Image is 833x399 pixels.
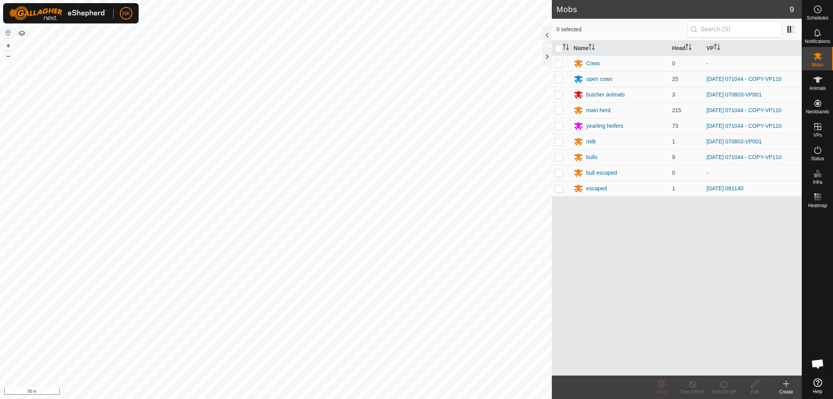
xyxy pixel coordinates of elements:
img: Gallagher Logo [9,6,107,20]
span: Help [813,389,822,394]
span: Mobs [812,63,823,67]
span: 1 [672,138,675,145]
button: + [4,41,13,50]
p-sorticon: Activate to sort [714,45,720,51]
span: Infra [813,180,822,184]
p-sorticon: Activate to sort [563,45,569,51]
div: yearling heifers [586,122,623,130]
div: Edit [739,388,771,395]
th: Head [669,41,703,56]
span: 3 [672,91,675,98]
div: bull escaped [586,169,617,177]
span: 73 [672,123,678,129]
a: [DATE] 070803-VP001 [706,138,762,145]
span: Neckbands [806,109,829,114]
th: VP [703,41,802,56]
span: Notifications [805,39,830,44]
span: 1 [672,185,675,191]
span: 9 [672,154,675,160]
a: [DATE] 071044 - COPY-VP110 [706,107,781,113]
td: - [703,165,802,181]
button: Reset Map [4,28,13,38]
button: – [4,51,13,61]
span: Schedules [806,16,828,20]
h2: Mobs [557,5,790,14]
span: Delete [655,389,668,395]
span: 0 selected [557,25,688,34]
div: escaped [586,184,607,193]
td: - [703,55,802,71]
div: milk [586,138,596,146]
a: Open chat [806,352,829,376]
th: Name [571,41,669,56]
div: bulls [586,153,598,161]
span: NK [122,9,130,18]
div: Turn Off VP [677,388,708,395]
span: 0 [672,170,675,176]
div: Create [771,388,802,395]
a: [DATE] 071044 - COPY-VP110 [706,154,781,160]
div: Turn On VP [708,388,739,395]
p-sorticon: Activate to sort [589,45,595,51]
div: main herd [586,106,610,115]
span: Status [811,156,824,161]
a: [DATE] 071044 - COPY-VP110 [706,76,781,82]
span: Heatmap [808,203,827,208]
div: open cows [586,75,612,83]
div: Cows [586,59,600,68]
span: 9 [790,4,794,15]
span: 215 [672,107,681,113]
a: [DATE] 071044 - COPY-VP110 [706,123,781,129]
a: [DATE] 070803-VP001 [706,91,762,98]
button: Map Layers [17,29,27,38]
div: butcher animals [586,91,625,99]
input: Search (S) [688,21,782,38]
span: VPs [813,133,822,138]
a: Contact Us [284,389,307,396]
a: [DATE] 091140 [706,185,744,191]
a: Help [802,375,833,397]
a: Privacy Policy [245,389,275,396]
span: 25 [672,76,678,82]
span: 0 [672,60,675,66]
p-sorticon: Activate to sort [685,45,692,51]
span: Animals [809,86,826,91]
